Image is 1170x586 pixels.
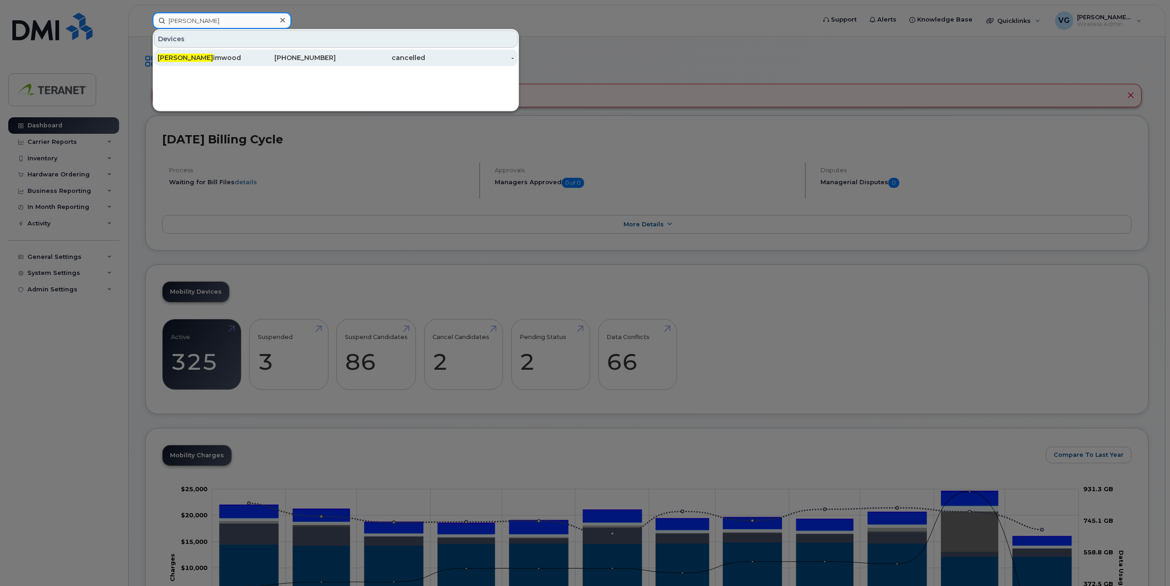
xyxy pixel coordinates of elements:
a: [PERSON_NAME]imwood[PHONE_NUMBER]cancelled- [154,49,518,66]
div: [PHONE_NUMBER] [247,53,336,62]
span: [PERSON_NAME] [158,54,213,62]
div: - [425,53,514,62]
div: Devices [154,30,518,48]
div: imwood [158,53,247,62]
div: cancelled [336,53,425,62]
